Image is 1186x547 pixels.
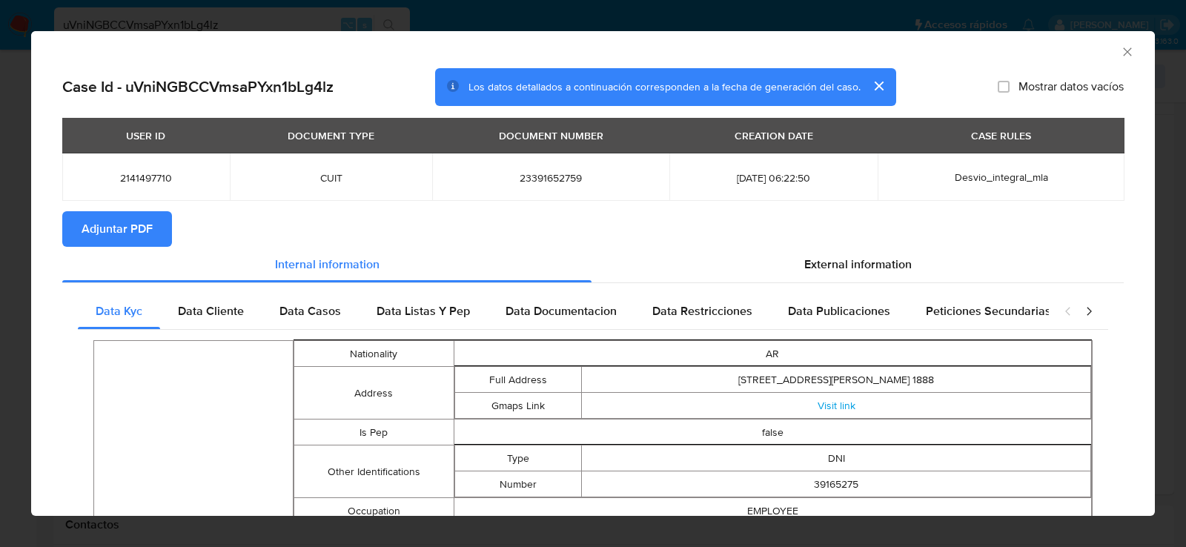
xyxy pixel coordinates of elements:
[818,398,855,413] a: Visit link
[506,302,617,319] span: Data Documentacion
[1018,79,1124,94] span: Mostrar datos vacíos
[279,302,341,319] span: Data Casos
[294,498,454,524] td: Occupation
[78,294,1049,329] div: Detailed internal info
[454,471,582,497] td: Number
[652,302,752,319] span: Data Restricciones
[955,170,1048,185] span: Desvio_integral_mla
[62,77,334,96] h2: Case Id - uVniNGBCCVmsaPYxn1bLg4lz
[294,341,454,367] td: Nationality
[687,171,860,185] span: [DATE] 06:22:50
[96,302,142,319] span: Data Kyc
[294,367,454,420] td: Address
[279,123,383,148] div: DOCUMENT TYPE
[454,498,1092,524] td: EMPLOYEE
[31,31,1155,516] div: closure-recommendation-modal
[275,256,380,273] span: Internal information
[582,367,1091,393] td: [STREET_ADDRESS][PERSON_NAME] 1888
[490,123,612,148] div: DOCUMENT NUMBER
[454,445,582,471] td: Type
[62,247,1124,282] div: Detailed info
[726,123,822,148] div: CREATION DATE
[178,302,244,319] span: Data Cliente
[998,81,1010,93] input: Mostrar datos vacíos
[454,341,1092,367] td: AR
[468,79,861,94] span: Los datos detallados a continuación corresponden a la fecha de generación del caso.
[582,471,1091,497] td: 39165275
[1120,44,1133,58] button: Cerrar ventana
[62,211,172,247] button: Adjuntar PDF
[861,68,896,104] button: cerrar
[962,123,1040,148] div: CASE RULES
[804,256,912,273] span: External information
[377,302,470,319] span: Data Listas Y Pep
[248,171,415,185] span: CUIT
[294,420,454,445] td: Is Pep
[82,213,153,245] span: Adjuntar PDF
[117,123,174,148] div: USER ID
[450,171,652,185] span: 23391652759
[294,445,454,498] td: Other Identifications
[926,302,1051,319] span: Peticiones Secundarias
[788,302,890,319] span: Data Publicaciones
[80,171,212,185] span: 2141497710
[582,445,1091,471] td: DNI
[454,393,582,419] td: Gmaps Link
[454,367,582,393] td: Full Address
[454,420,1092,445] td: false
